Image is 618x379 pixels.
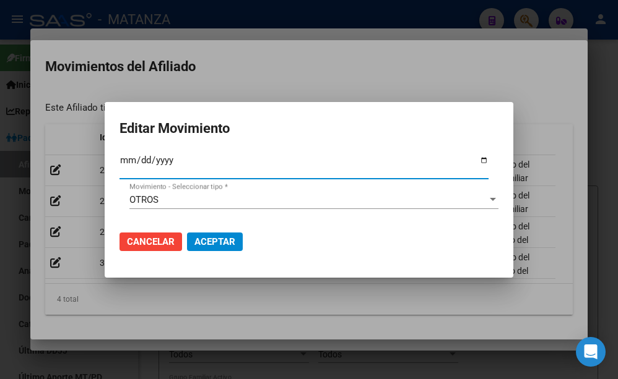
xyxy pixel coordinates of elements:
[129,194,159,205] span: OTROS
[120,117,498,140] h2: Editar Movimiento
[127,236,175,247] span: Cancelar
[120,232,182,251] button: Cancelar
[194,236,235,247] span: Aceptar
[187,232,243,251] button: Aceptar
[576,337,606,367] div: Open Intercom Messenger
